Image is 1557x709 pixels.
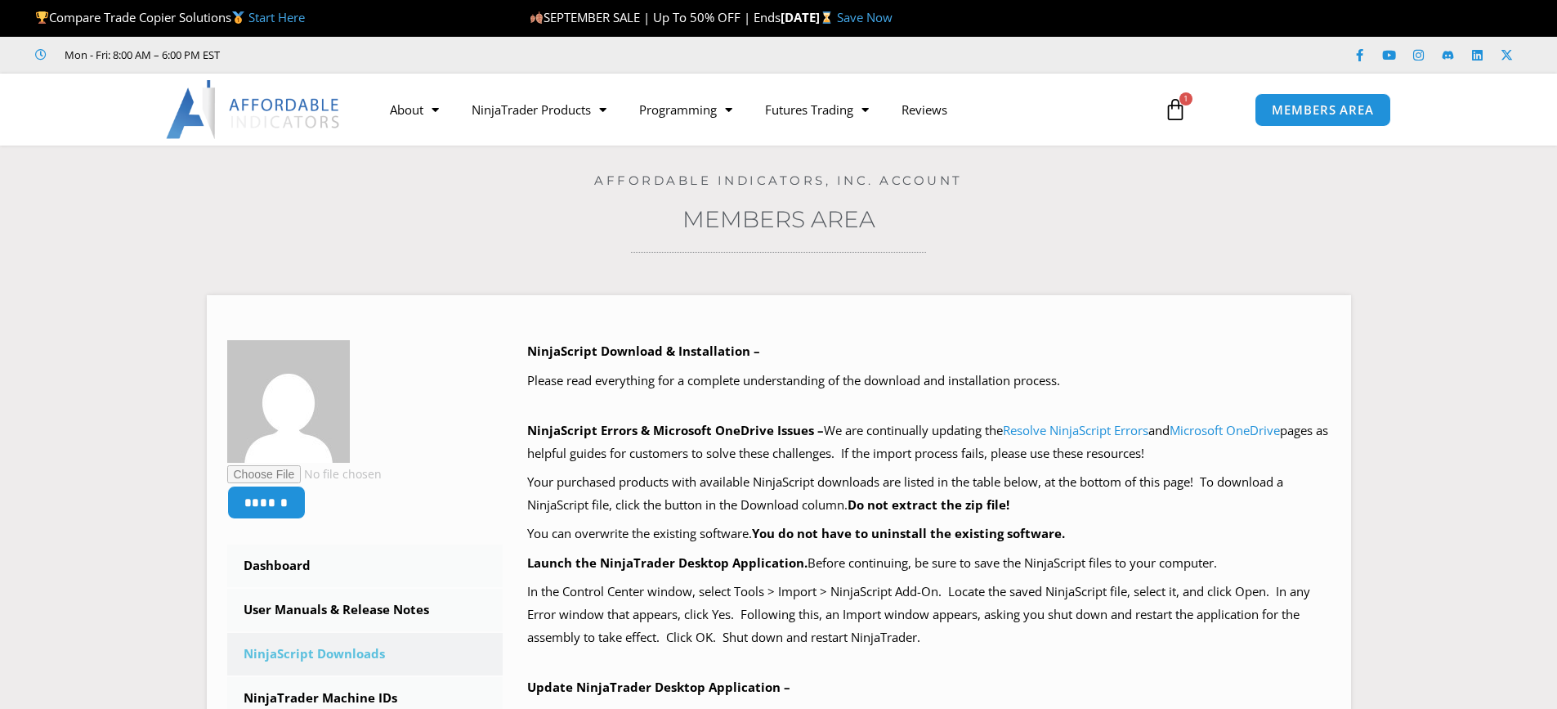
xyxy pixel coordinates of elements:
[455,91,623,128] a: NinjaTrader Products
[848,496,1009,513] b: Do not extract the zip file!
[374,91,1145,128] nav: Menu
[527,343,760,359] b: NinjaScript Download & Installation –
[35,9,305,25] span: Compare Trade Copier Solutions
[749,91,885,128] a: Futures Trading
[527,554,808,571] b: Launch the NinjaTrader Desktop Application.
[885,91,964,128] a: Reviews
[1139,86,1211,133] a: 1
[821,11,833,24] img: ⌛
[1170,422,1280,438] a: Microsoft OneDrive
[232,11,244,24] img: 🥇
[527,581,1331,649] p: In the Control Center window, select Tools > Import > NinjaScript Add-On. Locate the saved NinjaS...
[837,9,893,25] a: Save Now
[752,525,1065,541] b: You do not have to uninstall the existing software.
[527,422,824,438] b: NinjaScript Errors & Microsoft OneDrive Issues –
[243,47,488,63] iframe: Customer reviews powered by Trustpilot
[530,9,781,25] span: SEPTEMBER SALE | Up To 50% OFF | Ends
[227,633,503,675] a: NinjaScript Downloads
[1272,104,1374,116] span: MEMBERS AREA
[527,471,1331,517] p: Your purchased products with available NinjaScript downloads are listed in the table below, at th...
[527,679,790,695] b: Update NinjaTrader Desktop Application –
[227,589,503,631] a: User Manuals & Release Notes
[248,9,305,25] a: Start Here
[60,45,220,65] span: Mon - Fri: 8:00 AM – 6:00 PM EST
[781,9,837,25] strong: [DATE]
[527,523,1331,545] p: You can overwrite the existing software.
[1255,93,1391,127] a: MEMBERS AREA
[374,91,455,128] a: About
[530,11,543,24] img: 🍂
[36,11,48,24] img: 🏆
[227,545,503,587] a: Dashboard
[682,205,875,233] a: Members Area
[527,370,1331,393] p: Please read everything for a complete understanding of the download and installation process.
[227,340,350,463] img: 87519cc4ea95a5d4e355e3fcd5e0134badef6cc53cd4090d04eeaebf9a9adeba
[527,420,1331,465] p: We are continually updating the and pages as helpful guides for customers to solve these challeng...
[623,91,749,128] a: Programming
[594,173,963,188] a: Affordable Indicators, Inc. Account
[527,552,1331,575] p: Before continuing, be sure to save the NinjaScript files to your computer.
[1003,422,1148,438] a: Resolve NinjaScript Errors
[1179,92,1192,105] span: 1
[166,80,342,139] img: LogoAI | Affordable Indicators – NinjaTrader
